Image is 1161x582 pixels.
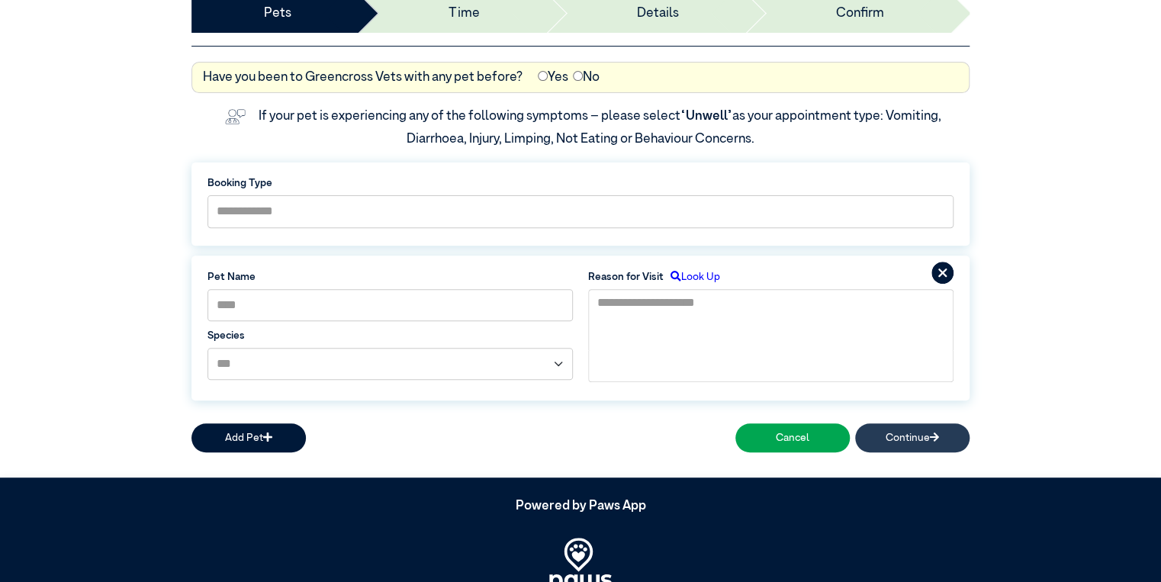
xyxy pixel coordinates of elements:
[573,68,600,88] label: No
[735,423,850,452] button: Cancel
[207,269,573,285] label: Pet Name
[680,110,732,123] span: “Unwell”
[207,328,573,343] label: Species
[264,4,291,24] a: Pets
[220,104,251,130] img: vet
[588,269,664,285] label: Reason for Visit
[207,175,954,191] label: Booking Type
[538,68,568,88] label: Yes
[191,423,306,452] button: Add Pet
[664,269,720,285] label: Look Up
[259,110,944,146] label: If your pet is experiencing any of the following symptoms – please select as your appointment typ...
[191,499,970,514] h5: Powered by Paws App
[538,71,548,81] input: Yes
[573,71,583,81] input: No
[855,423,970,452] button: Continue
[203,68,523,88] label: Have you been to Greencross Vets with any pet before?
